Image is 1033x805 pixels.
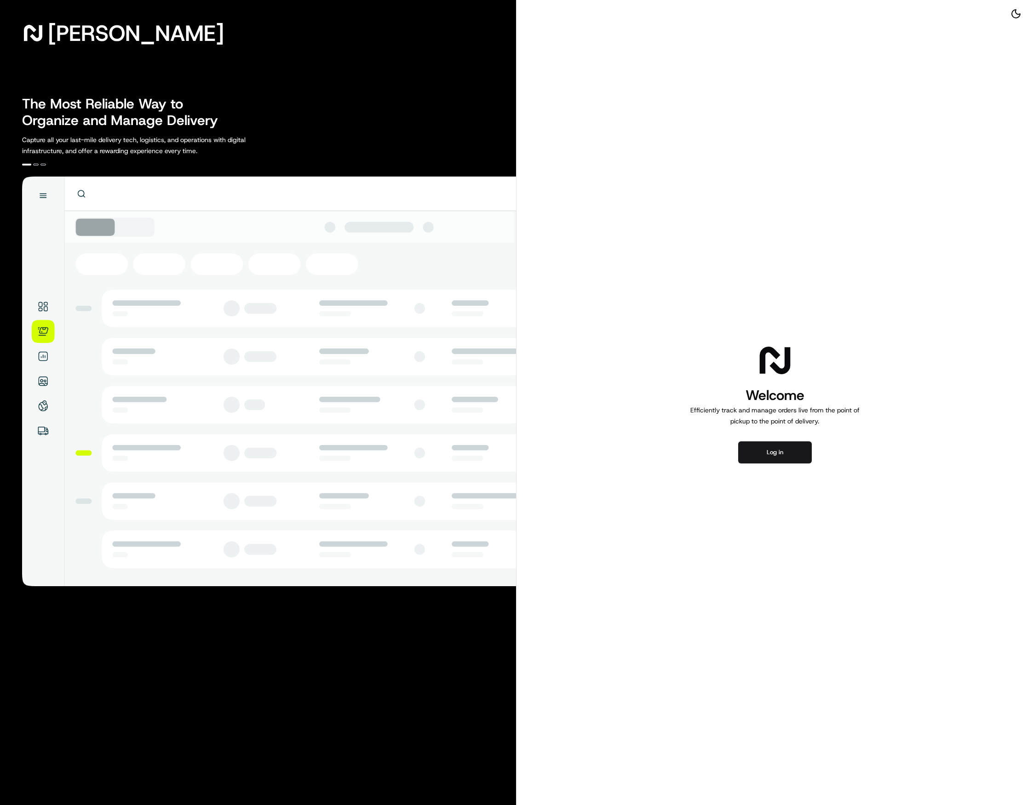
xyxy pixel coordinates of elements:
[48,24,224,42] span: [PERSON_NAME]
[22,134,287,156] p: Capture all your last-mile delivery tech, logistics, and operations with digital infrastructure, ...
[22,177,516,586] img: illustration
[687,405,863,427] p: Efficiently track and manage orders live from the point of pickup to the point of delivery.
[687,386,863,405] h1: Welcome
[22,96,228,129] h2: The Most Reliable Way to Organize and Manage Delivery
[738,441,812,463] button: Log in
